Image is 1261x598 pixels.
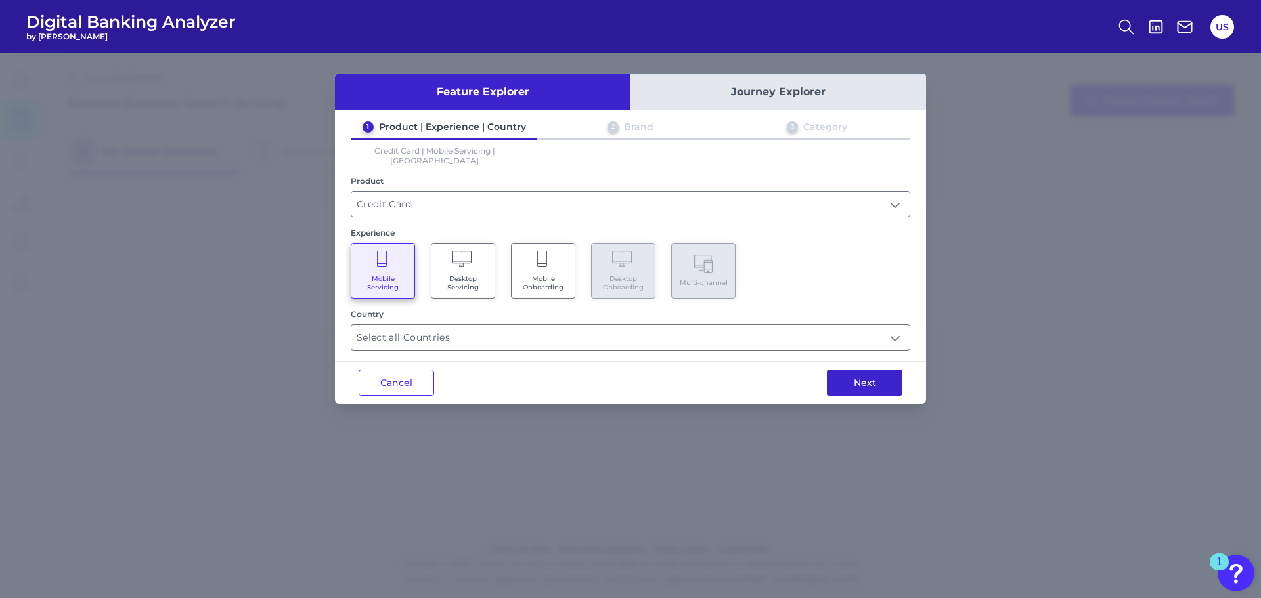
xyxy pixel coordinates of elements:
[518,274,568,291] span: Mobile Onboarding
[787,121,798,133] div: 3
[608,121,619,133] div: 2
[671,243,736,299] button: Multi-channel
[591,243,655,299] button: Desktop Onboarding
[827,370,902,396] button: Next
[26,32,236,41] span: by [PERSON_NAME]
[26,12,236,32] span: Digital Banking Analyzer
[598,274,648,291] span: Desktop Onboarding
[363,121,374,133] div: 1
[351,146,519,165] p: Credit Card | Mobile Servicing | [GEOGRAPHIC_DATA]
[335,74,630,110] button: Feature Explorer
[624,121,653,133] div: Brand
[351,176,910,186] div: Product
[351,309,910,319] div: Country
[379,121,526,133] div: Product | Experience | Country
[630,74,926,110] button: Journey Explorer
[431,243,495,299] button: Desktop Servicing
[680,278,728,287] span: Multi-channel
[359,370,434,396] button: Cancel
[1210,15,1234,39] button: US
[351,228,910,238] div: Experience
[438,274,488,291] span: Desktop Servicing
[1218,555,1254,591] button: Open Resource Center, 1 new notification
[358,274,408,291] span: Mobile Servicing
[1216,562,1222,579] div: 1
[351,243,415,299] button: Mobile Servicing
[803,121,847,133] div: Category
[511,243,575,299] button: Mobile Onboarding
